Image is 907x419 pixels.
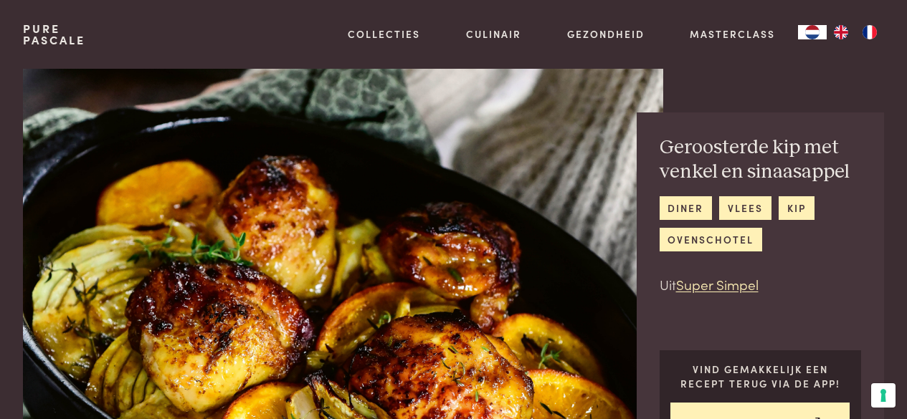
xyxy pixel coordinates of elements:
a: Culinair [466,27,521,42]
a: Super Simpel [676,274,759,294]
button: Uw voorkeuren voor toestemming voor trackingtechnologieën [871,383,896,408]
a: FR [855,25,884,39]
a: PurePascale [23,23,85,46]
h2: Geroosterde kip met venkel en sinaasappel [660,135,862,185]
a: ovenschotel [660,228,762,251]
a: vlees [719,196,771,220]
a: Collecties [348,27,420,42]
a: EN [827,25,855,39]
aside: Language selected: Nederlands [798,25,884,39]
a: diner [660,196,712,220]
a: Masterclass [690,27,775,42]
a: kip [779,196,814,220]
p: Vind gemakkelijk een recept terug via de app! [670,362,850,391]
ul: Language list [827,25,884,39]
p: Uit [660,274,862,295]
div: Language [798,25,827,39]
a: Gezondheid [567,27,645,42]
a: NL [798,25,827,39]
